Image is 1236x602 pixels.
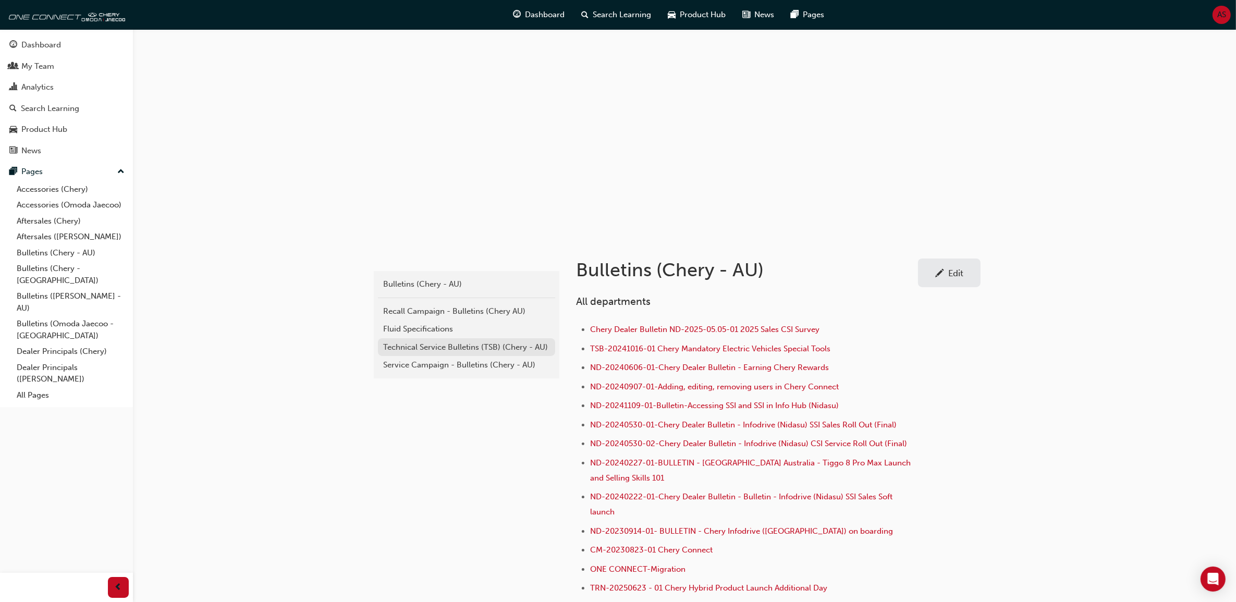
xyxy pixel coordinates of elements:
span: Search Learning [593,9,652,21]
span: pencil-icon [935,269,944,279]
a: Recall Campaign - Bulletins (Chery AU) [378,302,555,321]
a: Dealer Principals ([PERSON_NAME]) [13,360,129,387]
button: Pages [4,162,129,181]
span: guage-icon [513,8,521,21]
a: Bulletins ([PERSON_NAME] - AU) [13,288,129,316]
div: Recall Campaign - Bulletins (Chery AU) [383,305,550,317]
a: Aftersales ([PERSON_NAME]) [13,229,129,245]
span: car-icon [9,125,17,134]
span: Pages [803,9,825,21]
a: Chery Dealer Bulletin ND-2025-05.05-01 2025 Sales CSI Survey [590,325,819,334]
a: Bulletins (Chery - AU) [13,245,129,261]
button: AS [1213,6,1231,24]
div: Dashboard [21,39,61,51]
a: guage-iconDashboard [505,4,573,26]
div: News [21,145,41,157]
span: guage-icon [9,41,17,50]
span: car-icon [668,8,676,21]
a: My Team [4,57,129,76]
h1: Bulletins (Chery - AU) [576,259,918,281]
span: Dashboard [525,9,565,21]
a: Technical Service Bulletins (TSB) (Chery - AU) [378,338,555,357]
a: Aftersales (Chery) [13,213,129,229]
a: CM-20230823-01 Chery Connect [590,545,713,555]
span: people-icon [9,62,17,71]
span: News [755,9,775,21]
a: news-iconNews [735,4,783,26]
a: Bulletins (Omoda Jaecoo - [GEOGRAPHIC_DATA]) [13,316,129,343]
a: ND-20240530-02-Chery Dealer Bulletin - Infodrive (Nidasu) CSI Service Roll Out (Final) [590,439,907,448]
span: chart-icon [9,83,17,92]
a: ND-20240227-01-BULLETIN - [GEOGRAPHIC_DATA] Australia - Tiggo 8 Pro Max Launch and Selling Skills... [590,458,913,483]
a: pages-iconPages [783,4,833,26]
span: up-icon [117,165,125,179]
span: search-icon [582,8,589,21]
span: pages-icon [791,8,799,21]
div: Fluid Specifications [383,323,550,335]
a: Product Hub [4,120,129,139]
a: car-iconProduct Hub [660,4,735,26]
a: TRN-20250623 - 01 Chery Hybrid Product Launch Additional Day [590,583,827,593]
a: ND-20240222-01-Chery Dealer Bulletin - Bulletin - Infodrive (Nidasu) SSI Sales Soft launch [590,492,895,517]
a: Dashboard [4,35,129,55]
span: news-icon [743,8,751,21]
a: News [4,141,129,161]
a: ONE CONNECT-Migration [590,564,686,574]
span: AS [1217,9,1226,21]
a: Service Campaign - Bulletins (Chery - AU) [378,356,555,374]
a: Bulletins (Chery - AU) [378,275,555,293]
a: Accessories (Chery) [13,181,129,198]
span: prev-icon [115,581,123,594]
div: Search Learning [21,103,79,115]
div: Product Hub [21,124,67,136]
div: Service Campaign - Bulletins (Chery - AU) [383,359,550,371]
a: Dealer Principals (Chery) [13,343,129,360]
span: All departments [576,296,651,308]
span: news-icon [9,146,17,156]
span: search-icon [9,104,17,114]
div: Edit [948,268,963,278]
img: oneconnect [5,4,125,25]
a: Search Learning [4,99,129,118]
a: ND-20241109-01-Bulletin-Accessing SSI and SSI in Info Hub (Nidasu) [590,401,839,410]
button: DashboardMy TeamAnalyticsSearch LearningProduct HubNews [4,33,129,162]
a: Edit [918,259,981,287]
div: Analytics [21,81,54,93]
a: ND-20240530-01-Chery Dealer Bulletin - Infodrive (Nidasu) SSI Sales Roll Out (Final) [590,420,897,429]
span: Product Hub [680,9,726,21]
a: Accessories (Omoda Jaecoo) [13,197,129,213]
div: Technical Service Bulletins (TSB) (Chery - AU) [383,341,550,353]
a: TSB-20241016-01 Chery Mandatory Electric Vehicles Special Tools [590,344,830,353]
div: Open Intercom Messenger [1201,567,1226,592]
a: ND-20240606-01-Chery Dealer Bulletin - Earning Chery Rewards [590,363,829,372]
a: Bulletins (Chery - [GEOGRAPHIC_DATA]) [13,261,129,288]
a: Fluid Specifications [378,320,555,338]
div: Bulletins (Chery - AU) [383,278,550,290]
a: All Pages [13,387,129,403]
a: ND-20240907-01-Adding, editing, removing users in Chery Connect [590,382,839,391]
div: Pages [21,166,43,178]
a: ND-20230914-01- BULLETIN - Chery Infodrive ([GEOGRAPHIC_DATA]) on boarding [590,526,893,536]
a: Analytics [4,78,129,97]
span: pages-icon [9,167,17,177]
a: search-iconSearch Learning [573,4,660,26]
div: My Team [21,60,54,72]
